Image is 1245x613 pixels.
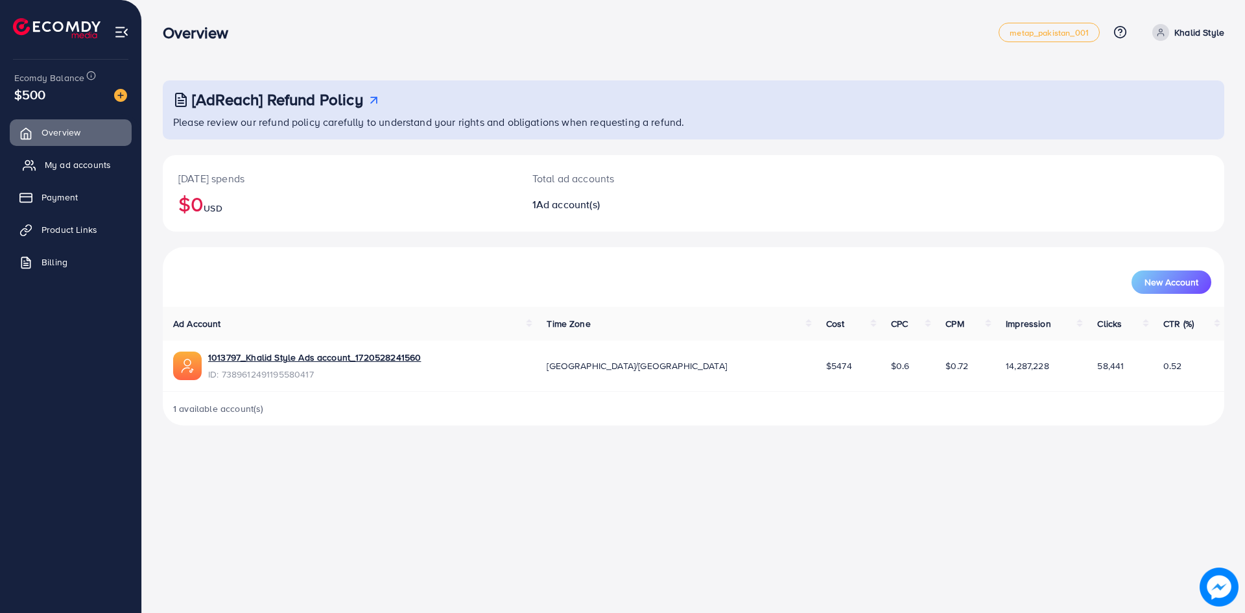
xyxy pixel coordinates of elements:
[1097,359,1124,372] span: 58,441
[13,18,101,38] img: logo
[178,191,501,216] h2: $0
[173,114,1216,130] p: Please review our refund policy carefully to understand your rights and obligations when requesti...
[204,202,222,215] span: USD
[826,359,852,372] span: $5474
[10,217,132,243] a: Product Links
[192,90,363,109] h3: [AdReach] Refund Policy
[45,158,111,171] span: My ad accounts
[945,317,964,330] span: CPM
[10,184,132,210] a: Payment
[208,368,421,381] span: ID: 7389612491195580417
[1097,317,1122,330] span: Clicks
[1147,24,1224,41] a: Khalid Style
[14,71,84,84] span: Ecomdy Balance
[1174,25,1224,40] p: Khalid Style
[178,171,501,186] p: [DATE] spends
[891,317,908,330] span: CPC
[532,198,766,211] h2: 1
[945,359,968,372] span: $0.72
[10,152,132,178] a: My ad accounts
[999,23,1100,42] a: metap_pakistan_001
[547,317,590,330] span: Time Zone
[1010,29,1089,37] span: metap_pakistan_001
[208,351,421,364] a: 1013797_Khalid Style Ads account_1720528241560
[10,119,132,145] a: Overview
[173,402,264,415] span: 1 available account(s)
[826,317,845,330] span: Cost
[1163,359,1182,372] span: 0.52
[536,197,600,211] span: Ad account(s)
[1202,570,1236,604] img: image
[1163,317,1194,330] span: CTR (%)
[1144,278,1198,287] span: New Account
[532,171,766,186] p: Total ad accounts
[891,359,910,372] span: $0.6
[14,85,46,104] span: $500
[173,317,221,330] span: Ad Account
[173,352,202,380] img: ic-ads-acc.e4c84228.svg
[41,191,78,204] span: Payment
[1132,270,1211,294] button: New Account
[547,359,727,372] span: [GEOGRAPHIC_DATA]/[GEOGRAPHIC_DATA]
[41,126,80,139] span: Overview
[1006,359,1049,372] span: 14,287,228
[41,256,67,269] span: Billing
[163,23,239,42] h3: Overview
[41,223,97,236] span: Product Links
[1006,317,1051,330] span: Impression
[114,89,127,102] img: image
[114,25,129,40] img: menu
[10,249,132,275] a: Billing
